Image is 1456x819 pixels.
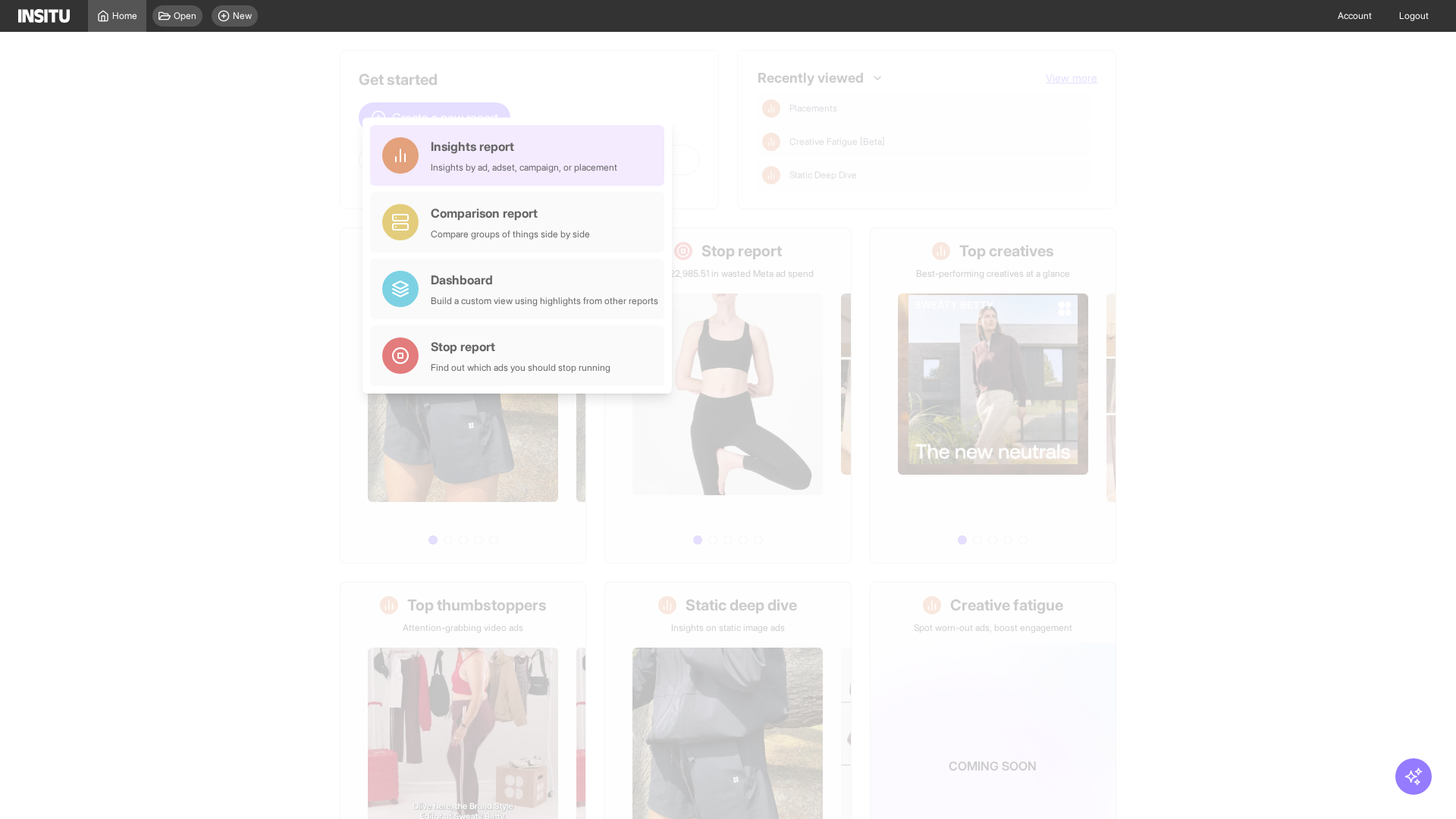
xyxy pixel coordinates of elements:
span: Home [112,10,137,22]
div: Stop report [431,337,610,356]
div: Build a custom view using highlights from other reports [431,295,658,307]
img: Logo [18,9,70,23]
span: Open [174,10,196,22]
div: Dashboard [431,271,658,289]
div: Comparison report [431,204,590,222]
div: Insights report [431,137,617,155]
div: Insights by ad, adset, campaign, or placement [431,162,617,174]
div: Compare groups of things side by side [431,228,590,240]
div: Find out which ads you should stop running [431,362,610,374]
span: New [233,10,252,22]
